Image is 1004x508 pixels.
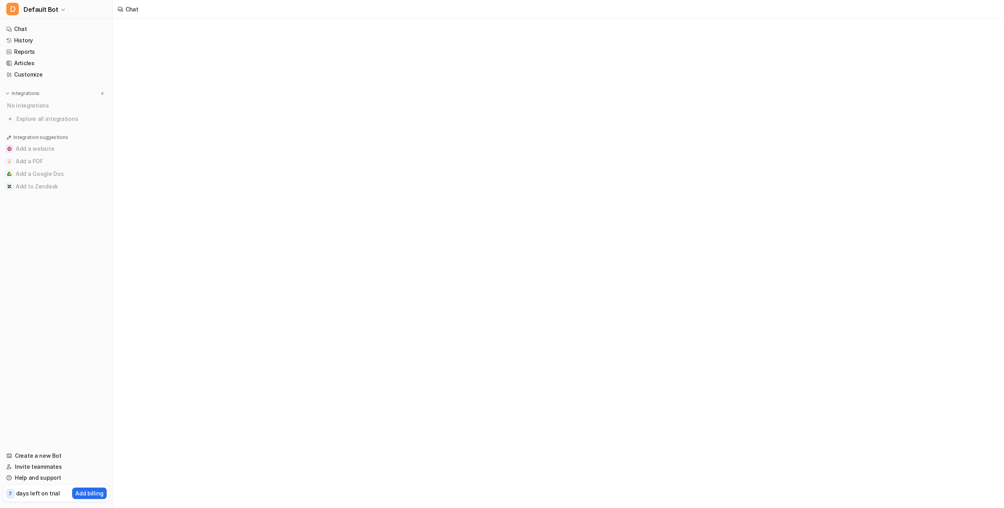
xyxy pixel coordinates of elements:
[9,490,12,497] p: 7
[16,489,60,497] p: days left on trial
[5,91,10,96] img: expand menu
[3,113,109,124] a: Explore all integrations
[5,99,109,112] div: No integrations
[3,58,109,69] a: Articles
[3,90,42,97] button: Integrations
[3,180,109,193] button: Add to ZendeskAdd to Zendesk
[6,3,19,15] span: D
[13,134,68,141] p: Integration suggestions
[3,450,109,461] a: Create a new Bot
[100,91,105,96] img: menu_add.svg
[16,113,106,125] span: Explore all integrations
[6,115,14,123] img: explore all integrations
[125,5,138,13] div: Chat
[3,46,109,57] a: Reports
[3,168,109,180] button: Add a Google DocAdd a Google Doc
[72,488,107,499] button: Add billing
[75,489,104,497] p: Add billing
[3,35,109,46] a: History
[3,155,109,168] button: Add a PDFAdd a PDF
[7,184,12,189] img: Add to Zendesk
[3,24,109,35] a: Chat
[24,4,58,15] span: Default Bot
[12,90,40,97] p: Integrations
[7,172,12,176] img: Add a Google Doc
[7,146,12,151] img: Add a website
[3,472,109,483] a: Help and support
[3,143,109,155] button: Add a websiteAdd a website
[7,159,12,164] img: Add a PDF
[3,69,109,80] a: Customize
[3,461,109,472] a: Invite teammates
